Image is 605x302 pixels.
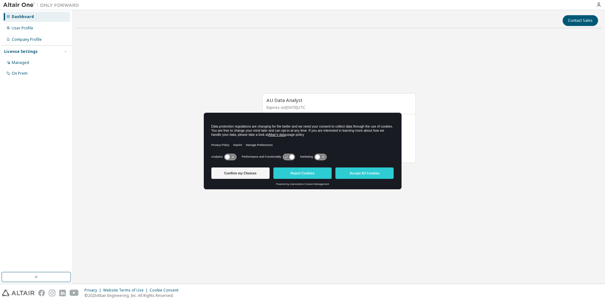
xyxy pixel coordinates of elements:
img: youtube.svg [70,290,79,296]
div: License Settings [4,49,38,54]
div: On Prem [12,71,28,76]
img: facebook.svg [38,290,45,296]
img: instagram.svg [49,290,55,296]
div: Dashboard [12,14,34,19]
div: Privacy [84,288,103,293]
span: AU Data Analyst [266,97,302,103]
div: Website Terms of Use [103,288,150,293]
p: © 2025 Altair Engineering, Inc. All Rights Reserved. [84,293,182,298]
div: Company Profile [12,37,42,42]
img: linkedin.svg [59,290,66,296]
img: Altair One [3,2,82,8]
div: Cookie Consent [150,288,182,293]
button: Contact Sales [563,15,598,26]
p: Expires on [DATE] UTC [266,105,410,110]
div: Managed [12,60,29,65]
img: altair_logo.svg [2,290,34,296]
div: User Profile [12,26,33,31]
